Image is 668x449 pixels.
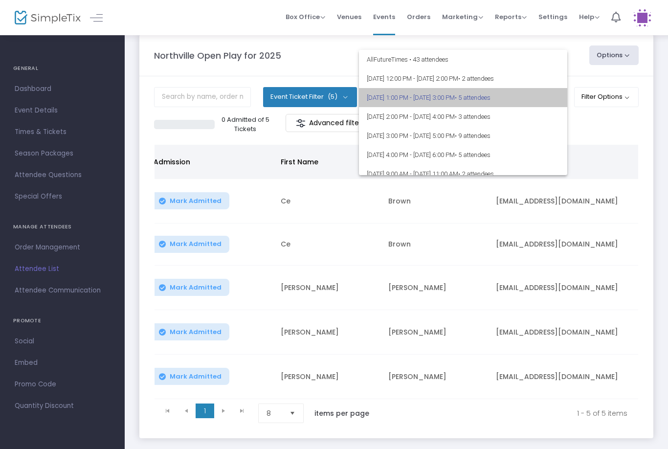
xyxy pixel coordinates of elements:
[455,132,490,139] span: • 9 attendees
[367,50,559,69] span: All Future Times • 43 attendees
[367,145,559,164] span: [DATE] 4:00 PM - [DATE] 6:00 PM
[367,107,559,126] span: [DATE] 2:00 PM - [DATE] 4:00 PM
[367,69,559,88] span: [DATE] 12:00 PM - [DATE] 2:00 PM
[367,164,559,183] span: [DATE] 9:00 AM - [DATE] 11:00 AM
[455,113,490,120] span: • 3 attendees
[458,170,494,178] span: • 2 attendees
[455,94,490,101] span: • 5 attendees
[367,126,559,145] span: [DATE] 3:00 PM - [DATE] 5:00 PM
[367,88,559,107] span: [DATE] 1:00 PM - [DATE] 3:00 PM
[455,151,490,158] span: • 5 attendees
[458,75,494,82] span: • 2 attendees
